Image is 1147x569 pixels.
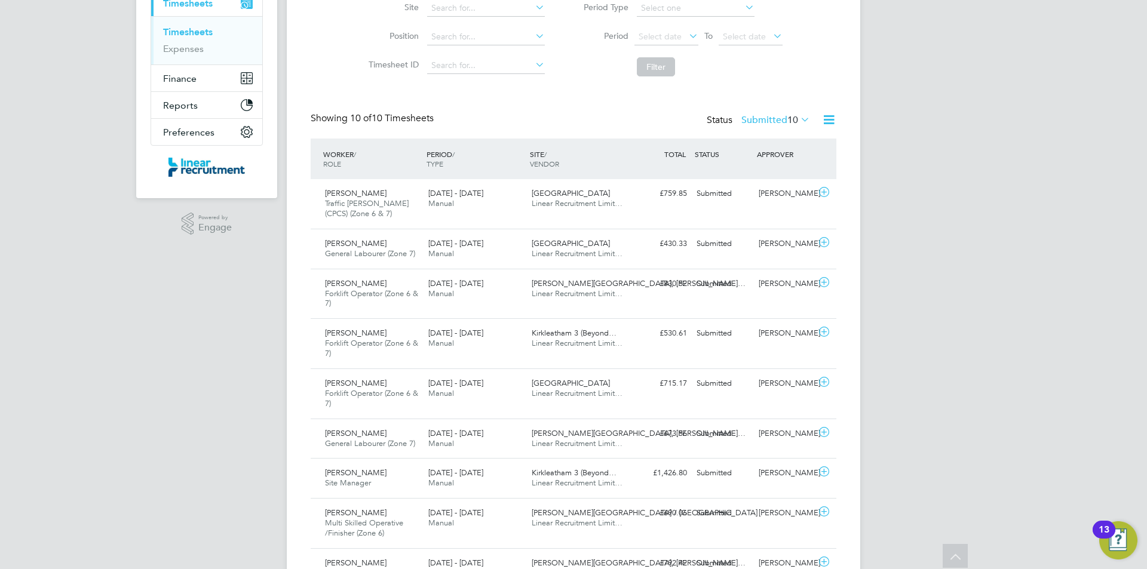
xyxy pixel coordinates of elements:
span: Forklift Operator (Zone 6 & 7) [325,388,418,408]
span: Kirkleatham 3 (Beyond… [532,328,617,338]
span: [GEOGRAPHIC_DATA] [532,238,610,248]
span: / [544,149,547,159]
span: [DATE] - [DATE] [428,558,483,568]
span: Manual [428,248,454,259]
span: Linear Recruitment Limit… [532,248,622,259]
span: TOTAL [664,149,686,159]
label: Timesheet ID [365,59,419,70]
div: APPROVER [754,143,816,165]
div: [PERSON_NAME] [754,463,816,483]
span: [DATE] - [DATE] [428,467,483,478]
span: Traffic [PERSON_NAME] (CPCS) (Zone 6 & 7) [325,198,409,219]
span: TYPE [427,159,443,168]
span: Manual [428,288,454,299]
div: £830.52 [630,274,692,294]
span: 10 [787,114,798,126]
div: £690.06 [630,503,692,523]
span: [PERSON_NAME] [325,238,387,248]
div: [PERSON_NAME] [754,374,816,393]
div: Submitted [692,463,754,483]
span: Linear Recruitment Limit… [532,478,622,488]
div: Submitted [692,234,754,254]
span: Manual [428,198,454,208]
span: [DATE] - [DATE] [428,278,483,288]
span: [DATE] - [DATE] [428,238,483,248]
button: Filter [637,57,675,76]
div: [PERSON_NAME] [754,274,816,294]
a: Powered byEngage [182,213,232,235]
span: [PERSON_NAME] [325,328,387,338]
span: Engage [198,223,232,233]
span: Powered by [198,213,232,223]
span: Site Manager [325,478,371,488]
span: [DATE] - [DATE] [428,378,483,388]
div: PERIOD [424,143,527,174]
div: [PERSON_NAME] [754,424,816,444]
div: Timesheets [151,16,262,64]
div: Submitted [692,374,754,393]
span: 10 of [350,112,372,124]
div: £430.33 [630,234,692,254]
button: Open Resource Center, 13 new notifications [1099,521,1137,559]
div: Showing [311,112,436,125]
div: STATUS [692,143,754,165]
span: Multi Skilled Operative /Finisher (Zone 6) [325,518,403,538]
input: Search for... [427,29,545,45]
div: £530.61 [630,324,692,343]
span: To [701,28,716,44]
label: Submitted [741,114,810,126]
label: Period Type [575,2,628,13]
span: Linear Recruitment Limit… [532,518,622,528]
div: Submitted [692,424,754,444]
span: [DATE] - [DATE] [428,508,483,518]
div: [PERSON_NAME] [754,184,816,204]
span: Reports [163,100,198,111]
div: Status [707,112,812,129]
span: Linear Recruitment Limit… [532,388,622,398]
span: Kirkleatham 3 (Beyond… [532,467,617,478]
a: Expenses [163,43,204,54]
span: Manual [428,388,454,398]
div: £715.17 [630,374,692,393]
span: [PERSON_NAME] [325,508,387,518]
div: SITE [527,143,630,174]
span: Select date [639,31,682,42]
div: Submitted [692,324,754,343]
div: WORKER [320,143,424,174]
div: Submitted [692,503,754,523]
span: Forklift Operator (Zone 6 & 7) [325,338,418,358]
div: £759.85 [630,184,692,204]
span: [PERSON_NAME][GEOGRAPHIC_DATA], [PERSON_NAME]… [532,428,746,438]
span: [PERSON_NAME] [325,378,387,388]
span: ROLE [323,159,341,168]
span: [DATE] - [DATE] [428,428,483,438]
span: VENDOR [530,159,559,168]
span: [PERSON_NAME] [325,428,387,438]
span: [PERSON_NAME][GEOGRAPHIC_DATA], [PERSON_NAME]… [532,278,746,288]
div: [PERSON_NAME] [754,503,816,523]
span: Linear Recruitment Limit… [532,288,622,299]
span: [PERSON_NAME] [325,278,387,288]
span: General Labourer (Zone 7) [325,438,415,448]
span: [DATE] - [DATE] [428,328,483,338]
button: Reports [151,92,262,118]
img: linearrecruitment-logo-retina.png [168,158,245,177]
span: Linear Recruitment Limit… [532,438,622,448]
div: £1,426.80 [630,463,692,483]
span: [PERSON_NAME][GEOGRAPHIC_DATA] / [GEOGRAPHIC_DATA] [532,508,757,518]
label: Period [575,30,628,41]
span: [PERSON_NAME][GEOGRAPHIC_DATA], [PERSON_NAME]… [532,558,746,568]
span: / [452,149,455,159]
span: [GEOGRAPHIC_DATA] [532,188,610,198]
label: Site [365,2,419,13]
div: £673.56 [630,424,692,444]
button: Preferences [151,119,262,145]
span: Linear Recruitment Limit… [532,198,622,208]
div: [PERSON_NAME] [754,234,816,254]
input: Search for... [427,57,545,74]
span: Manual [428,438,454,448]
span: Linear Recruitment Limit… [532,338,622,348]
span: Forklift Operator (Zone 6 & 7) [325,288,418,309]
div: Submitted [692,184,754,204]
span: [PERSON_NAME] [325,188,387,198]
